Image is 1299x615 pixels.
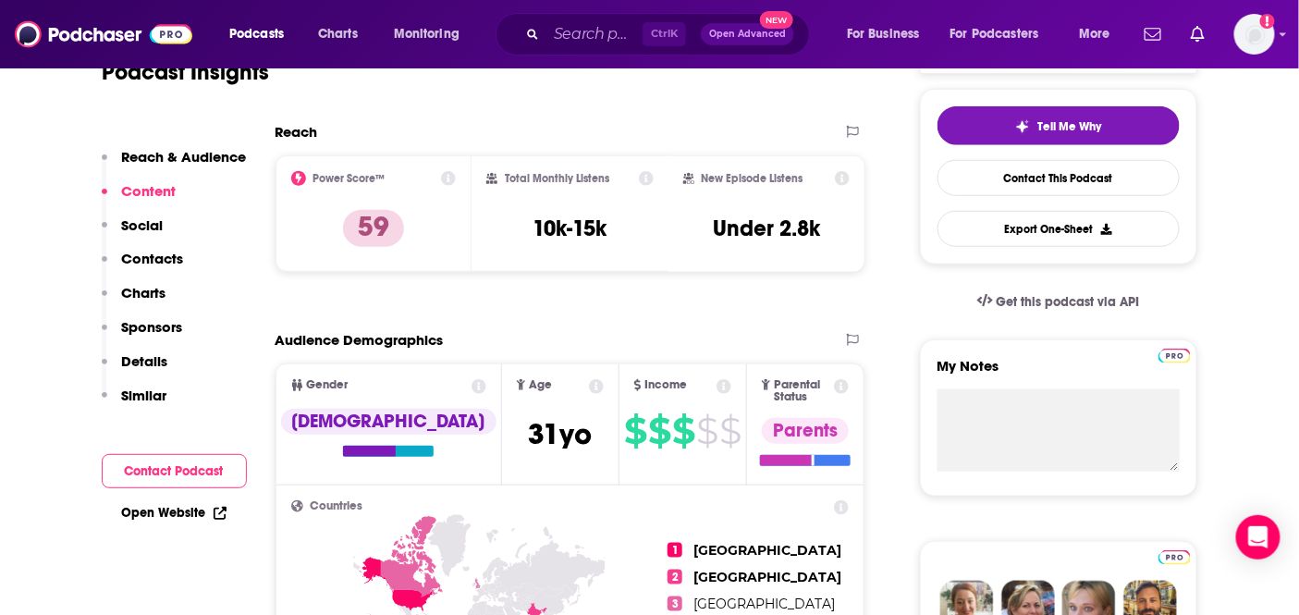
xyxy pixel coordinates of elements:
[713,215,820,242] h3: Under 2.8k
[847,21,920,47] span: For Business
[702,172,803,185] h2: New Episode Listens
[533,215,607,242] h3: 10k-15k
[102,182,177,216] button: Content
[643,22,686,46] span: Ctrl K
[381,19,484,49] button: open menu
[122,148,247,166] p: Reach & Audience
[1158,547,1191,565] a: Pro website
[276,331,444,349] h2: Audience Demographics
[668,570,682,584] span: 2
[216,19,308,49] button: open menu
[311,500,363,512] span: Countries
[672,416,694,446] span: $
[1234,14,1275,55] span: Logged in as ABolliger
[122,505,227,521] a: Open Website
[505,172,609,185] h2: Total Monthly Listens
[229,21,284,47] span: Podcasts
[1260,14,1275,29] svg: Add a profile image
[1158,550,1191,565] img: Podchaser Pro
[122,387,167,404] p: Similar
[1158,349,1191,363] img: Podchaser Pro
[996,294,1139,310] span: Get this podcast via API
[103,58,270,86] h1: Podcast Insights
[307,379,349,391] span: Gender
[709,30,786,39] span: Open Advanced
[696,416,717,446] span: $
[1066,19,1134,49] button: open menu
[306,19,369,49] a: Charts
[1015,119,1030,134] img: tell me why sparkle
[1137,18,1169,50] a: Show notifications dropdown
[318,21,358,47] span: Charts
[760,11,793,29] span: New
[762,418,849,444] div: Parents
[774,379,831,403] span: Parental Status
[668,543,682,558] span: 1
[15,17,192,52] img: Podchaser - Follow, Share and Rate Podcasts
[938,19,1066,49] button: open menu
[1236,515,1281,560] div: Open Intercom Messenger
[102,216,164,251] button: Social
[1234,14,1275,55] img: User Profile
[343,210,404,247] p: 59
[122,250,184,267] p: Contacts
[529,379,552,391] span: Age
[102,318,183,352] button: Sponsors
[276,123,318,141] h2: Reach
[1037,119,1101,134] span: Tell Me Why
[624,416,646,446] span: $
[937,357,1180,389] label: My Notes
[122,284,166,301] p: Charts
[834,19,943,49] button: open menu
[937,160,1180,196] a: Contact This Podcast
[102,387,167,421] button: Similar
[102,352,168,387] button: Details
[313,172,386,185] h2: Power Score™
[937,106,1180,145] button: tell me why sparkleTell Me Why
[102,284,166,318] button: Charts
[122,318,183,336] p: Sponsors
[102,250,184,284] button: Contacts
[1158,346,1191,363] a: Pro website
[528,416,592,452] span: 31 yo
[102,454,247,488] button: Contact Podcast
[668,597,682,611] span: 3
[546,19,643,49] input: Search podcasts, credits, & more...
[1079,21,1110,47] span: More
[648,416,670,446] span: $
[122,352,168,370] p: Details
[281,409,496,435] div: [DEMOGRAPHIC_DATA]
[645,379,688,391] span: Income
[122,182,177,200] p: Content
[937,211,1180,247] button: Export One-Sheet
[693,596,835,612] span: [GEOGRAPHIC_DATA]
[394,21,460,47] span: Monitoring
[719,416,741,446] span: $
[950,21,1039,47] span: For Podcasters
[1183,18,1212,50] a: Show notifications dropdown
[102,148,247,182] button: Reach & Audience
[693,542,841,559] span: [GEOGRAPHIC_DATA]
[701,23,794,45] button: Open AdvancedNew
[513,13,827,55] div: Search podcasts, credits, & more...
[1234,14,1275,55] button: Show profile menu
[693,569,841,585] span: [GEOGRAPHIC_DATA]
[122,216,164,234] p: Social
[962,279,1155,325] a: Get this podcast via API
